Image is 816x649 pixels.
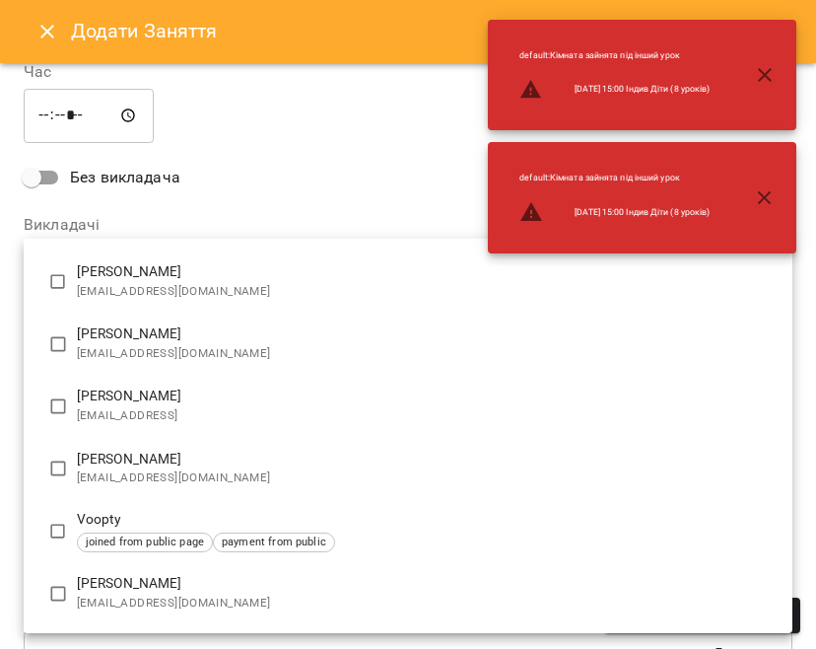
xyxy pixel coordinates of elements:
[77,469,777,488] span: [EMAIL_ADDRESS][DOMAIN_NAME]
[77,324,777,344] p: [PERSON_NAME]
[77,406,777,426] span: [EMAIL_ADDRESS]
[504,41,725,70] li: default : Кімната зайнята під інший урок
[77,344,777,364] span: [EMAIL_ADDRESS][DOMAIN_NAME]
[214,535,334,551] span: payment from public
[504,164,725,192] li: default : Кімната зайнята під інший урок
[77,510,777,530] p: Voopty
[77,282,777,302] span: [EMAIL_ADDRESS][DOMAIN_NAME]
[77,262,777,282] p: [PERSON_NAME]
[77,594,777,613] span: [EMAIL_ADDRESS][DOMAIN_NAME]
[77,574,777,594] p: [PERSON_NAME]
[504,70,725,109] li: [DATE] 15:00 Індив Діти (8 уроків)
[77,450,777,469] p: [PERSON_NAME]
[504,192,725,232] li: [DATE] 15:00 Індив Діти (8 уроків)
[77,387,777,406] p: [PERSON_NAME]
[78,535,212,551] span: joined from public page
